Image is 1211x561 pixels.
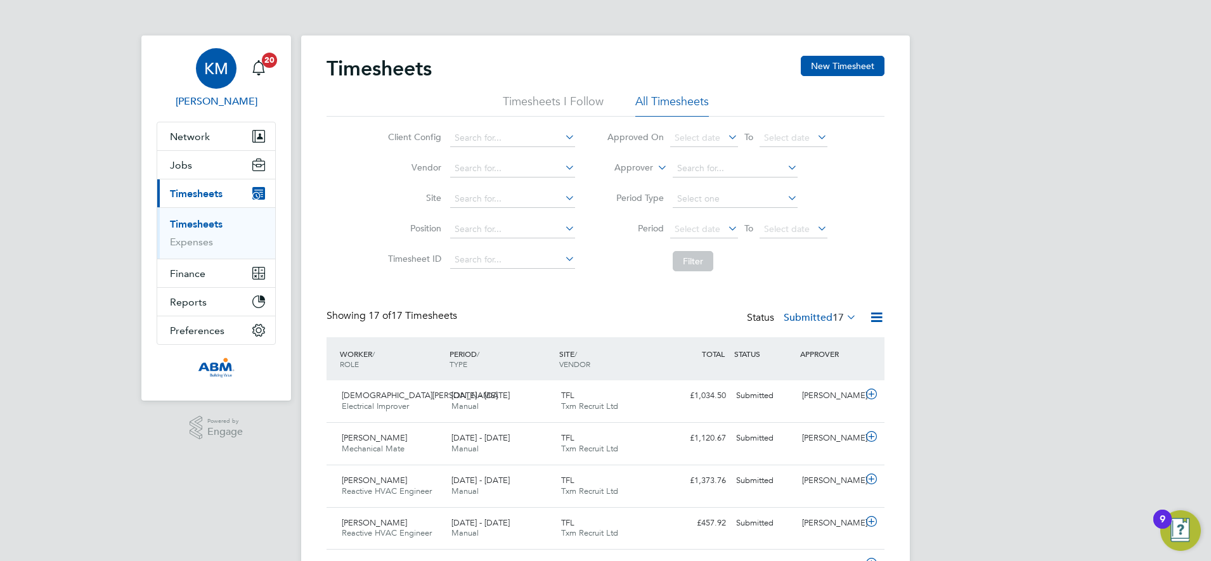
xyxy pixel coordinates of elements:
[561,401,618,411] span: Txm Recruit Ltd
[477,349,479,359] span: /
[561,443,618,454] span: Txm Recruit Ltd
[764,132,810,143] span: Select date
[451,527,479,538] span: Manual
[327,56,432,81] h2: Timesheets
[675,132,720,143] span: Select date
[635,94,709,117] li: All Timesheets
[451,486,479,496] span: Manual
[368,309,457,322] span: 17 Timesheets
[157,179,275,207] button: Timesheets
[1160,519,1165,536] div: 9
[741,129,757,145] span: To
[342,401,409,411] span: Electrical Improver
[141,35,291,401] nav: Main navigation
[665,428,731,449] div: £1,120.67
[157,94,276,109] span: Karen Mcgovern
[665,513,731,534] div: £457.92
[342,475,407,486] span: [PERSON_NAME]
[702,349,725,359] span: TOTAL
[665,385,731,406] div: £1,034.50
[450,190,575,208] input: Search for...
[673,190,798,208] input: Select one
[450,129,575,147] input: Search for...
[170,325,224,337] span: Preferences
[675,223,720,235] span: Select date
[170,131,210,143] span: Network
[556,342,666,375] div: SITE
[372,349,375,359] span: /
[368,309,391,322] span: 17 of
[596,162,653,174] label: Approver
[342,432,407,443] span: [PERSON_NAME]
[561,527,618,538] span: Txm Recruit Ltd
[384,131,441,143] label: Client Config
[673,160,798,177] input: Search for...
[337,342,446,375] div: WORKER
[451,401,479,411] span: Manual
[446,342,556,375] div: PERIOD
[607,131,664,143] label: Approved On
[747,309,859,327] div: Status
[561,486,618,496] span: Txm Recruit Ltd
[450,359,467,369] span: TYPE
[157,259,275,287] button: Finance
[731,428,797,449] div: Submitted
[731,385,797,406] div: Submitted
[832,311,844,324] span: 17
[170,218,223,230] a: Timesheets
[797,470,863,491] div: [PERSON_NAME]
[797,385,863,406] div: [PERSON_NAME]
[170,159,192,171] span: Jobs
[797,428,863,449] div: [PERSON_NAME]
[204,60,228,77] span: KM
[246,48,271,89] a: 20
[262,53,277,68] span: 20
[451,390,510,401] span: [DATE] - [DATE]
[342,527,432,538] span: Reactive HVAC Engineer
[797,513,863,534] div: [PERSON_NAME]
[340,359,359,369] span: ROLE
[764,223,810,235] span: Select date
[451,443,479,454] span: Manual
[170,296,207,308] span: Reports
[561,517,574,528] span: TFL
[342,390,498,401] span: [DEMOGRAPHIC_DATA][PERSON_NAME]
[561,390,574,401] span: TFL
[157,288,275,316] button: Reports
[801,56,884,76] button: New Timesheet
[450,221,575,238] input: Search for...
[207,416,243,427] span: Powered by
[673,251,713,271] button: Filter
[170,268,205,280] span: Finance
[607,192,664,203] label: Period Type
[157,122,275,150] button: Network
[561,475,574,486] span: TFL
[327,309,460,323] div: Showing
[342,486,432,496] span: Reactive HVAC Engineer
[561,432,574,443] span: TFL
[450,160,575,177] input: Search for...
[731,342,797,365] div: STATUS
[384,222,441,234] label: Position
[665,470,731,491] div: £1,373.76
[451,475,510,486] span: [DATE] - [DATE]
[503,94,604,117] li: Timesheets I Follow
[384,162,441,173] label: Vendor
[207,427,243,437] span: Engage
[342,517,407,528] span: [PERSON_NAME]
[384,192,441,203] label: Site
[170,188,223,200] span: Timesheets
[170,236,213,248] a: Expenses
[797,342,863,365] div: APPROVER
[384,253,441,264] label: Timesheet ID
[451,432,510,443] span: [DATE] - [DATE]
[342,443,405,454] span: Mechanical Mate
[741,220,757,236] span: To
[607,222,664,234] label: Period
[731,513,797,534] div: Submitted
[157,207,275,259] div: Timesheets
[731,470,797,491] div: Submitted
[157,358,276,378] a: Go to home page
[157,316,275,344] button: Preferences
[451,517,510,528] span: [DATE] - [DATE]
